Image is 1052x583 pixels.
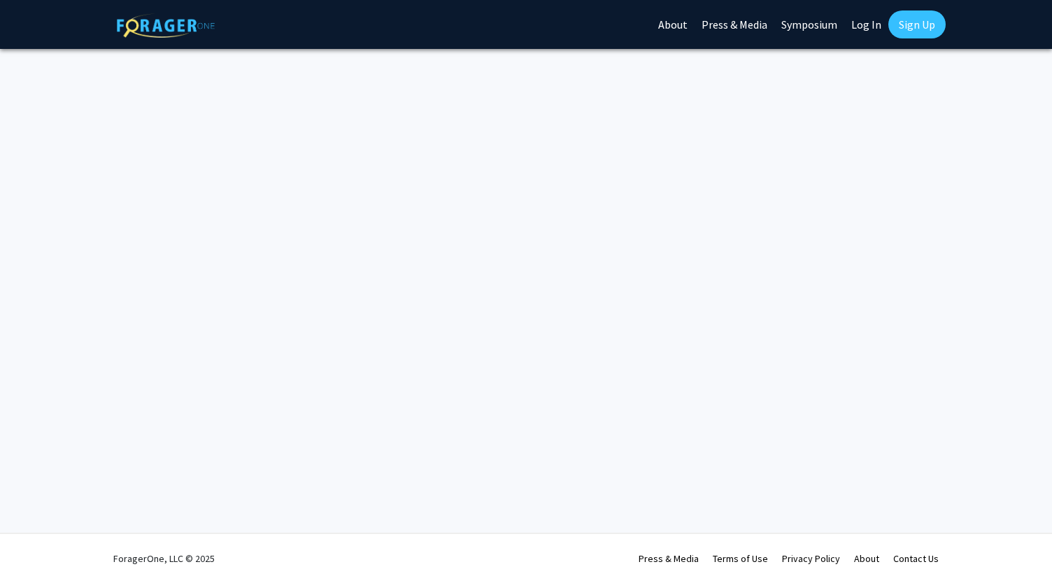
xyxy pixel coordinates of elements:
div: ForagerOne, LLC © 2025 [113,534,215,583]
a: Privacy Policy [782,552,840,565]
a: Terms of Use [713,552,768,565]
img: ForagerOne Logo [117,13,215,38]
a: About [854,552,879,565]
a: Contact Us [893,552,939,565]
a: Sign Up [888,10,946,38]
a: Press & Media [639,552,699,565]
